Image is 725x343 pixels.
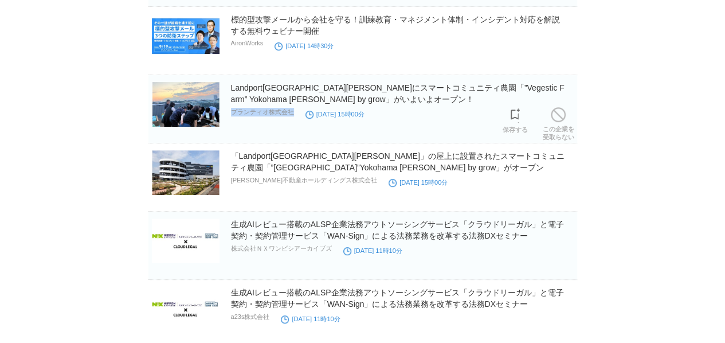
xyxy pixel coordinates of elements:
a: Landport[GEOGRAPHIC_DATA][PERSON_NAME]にスマートコミュニティ農園「”Vegestic Farm” Yokohama [PERSON_NAME] by gro... [231,83,565,104]
img: 生成AIレビュー搭載のALSP企業法務アウトソーシングサービス「クラウドリーガル」と電子契約・契約管理サービス「WAN-Sign」による法務業務を改革する法務DXセミナー [152,219,220,263]
time: [DATE] 15時00分 [305,111,365,118]
p: AironWorks [231,40,264,46]
time: [DATE] 11時10分 [343,247,402,254]
time: [DATE] 15時00分 [389,179,448,186]
time: [DATE] 14時30分 [275,42,334,49]
img: 生成AIレビュー搭載のALSP企業法務アウトソーシングサービス「クラウドリーガル」と電子契約・契約管理サービス「WAN-Sign」による法務業務を改革する法務DXセミナー [152,287,220,332]
p: [PERSON_NAME]不動産ホールディングス株式会社 [231,176,377,185]
img: 標的型攻撃メールから会社を守る！訓練教育・マネジメント体制・インシデント対応を解説する無料ウェビナー開催 [152,14,220,59]
a: この企業を受取らない [543,104,574,141]
a: 保存する [503,105,528,134]
time: [DATE] 11時10分 [281,315,340,322]
a: 「Landport[GEOGRAPHIC_DATA][PERSON_NAME]」の屋上に設置されたスマートコミュニティ農園「”[GEOGRAPHIC_DATA]”Yokohama [PERSON... [231,151,565,172]
a: 標的型攻撃メールから会社を守る！訓練教育・マネジメント体制・インシデント対応を解説する無料ウェビナー開催 [231,15,560,36]
a: 生成AIレビュー搭載のALSP企業法務アウトソーシングサービス「クラウドリーガル」と電子契約・契約管理サービス「WAN-Sign」による法務業務を改革する法務DXセミナー [231,288,564,309]
p: 株式会社ＮＸワンビシアーカイブズ [231,244,332,253]
p: a23s株式会社 [231,313,270,321]
img: Landport横浜杉田にスマートコミュニティ農園「”Vegestic Farm” Yokohama Sugita by grow」がいよいよオープン！ [152,82,220,127]
a: 生成AIレビュー搭載のALSP企業法務アウトソーシングサービス「クラウドリーガル」と電子契約・契約管理サービス「WAN-Sign」による法務業務を改革する法務DXセミナー [231,220,564,240]
p: プランティオ株式会社 [231,108,294,116]
img: 「Landport横浜杉田」の屋上に設置されたスマートコミュニティ農園「”Vegestic Farm”Yokohama Sugita by grow」がオープン [152,150,220,195]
